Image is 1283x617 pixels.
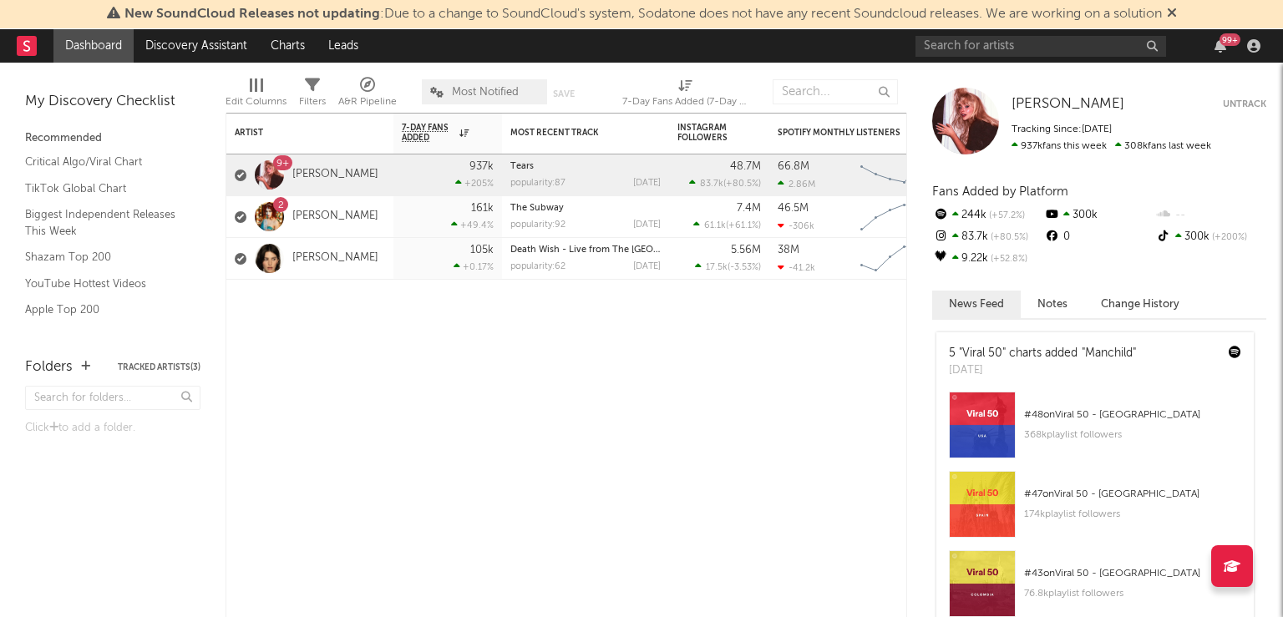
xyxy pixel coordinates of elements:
[633,179,661,188] div: [DATE]
[25,357,73,377] div: Folders
[1155,226,1266,248] div: 300k
[299,71,326,119] div: Filters
[317,29,370,63] a: Leads
[402,123,455,143] span: 7-Day Fans Added
[1024,484,1241,504] div: # 47 on Viral 50 - [GEOGRAPHIC_DATA]
[469,161,494,172] div: 937k
[730,263,758,272] span: -3.53 %
[633,262,661,271] div: [DATE]
[1024,425,1241,445] div: 368k playlist followers
[1220,33,1240,46] div: 99 +
[704,221,726,230] span: 61.1k
[226,92,287,112] div: Edit Columns
[25,153,184,171] a: Critical Algo/Viral Chart
[25,180,184,198] a: TikTok Global Chart
[454,261,494,272] div: +0.17 %
[932,205,1043,226] div: 244k
[1082,347,1136,359] a: "Manchild"
[988,233,1028,242] span: +80.5 %
[731,245,761,255] div: 5.56M
[1012,141,1211,151] span: 308k fans last week
[1209,233,1247,242] span: +200 %
[338,92,397,112] div: A&R Pipeline
[1021,291,1084,318] button: Notes
[932,185,1068,198] span: Fans Added by Platform
[134,29,259,63] a: Discovery Assistant
[118,363,200,372] button: Tracked Artists(3)
[124,8,1162,21] span: : Due to a change to SoundCloud's system, Sodatone does not have any recent Soundcloud releases. ...
[1215,39,1226,53] button: 99+
[1084,291,1196,318] button: Change History
[730,161,761,172] div: 48.7M
[124,8,380,21] span: New SoundCloud Releases not updating
[510,245,661,255] div: Death Wish - Live from The O2 Arena
[471,203,494,214] div: 161k
[853,238,928,280] svg: Chart title
[1024,564,1241,584] div: # 43 on Viral 50 - [GEOGRAPHIC_DATA]
[1024,504,1241,524] div: 174k playlist followers
[510,128,636,138] div: Most Recent Track
[1155,205,1266,226] div: --
[25,92,200,112] div: My Discovery Checklist
[700,180,723,189] span: 83.7k
[25,129,200,149] div: Recommended
[452,87,519,98] span: Most Notified
[633,220,661,230] div: [DATE]
[510,262,565,271] div: popularity: 62
[949,362,1136,379] div: [DATE]
[622,92,748,112] div: 7-Day Fans Added (7-Day Fans Added)
[510,179,565,188] div: popularity: 87
[1024,584,1241,604] div: 76.8k playlist followers
[510,162,534,171] a: Tears
[726,180,758,189] span: +80.5 %
[693,220,761,230] div: ( )
[292,251,378,266] a: [PERSON_NAME]
[338,71,397,119] div: A&R Pipeline
[986,211,1025,220] span: +57.2 %
[706,263,728,272] span: 17.5k
[510,204,564,213] a: The Subway
[235,128,360,138] div: Artist
[25,275,184,293] a: YouTube Hottest Videos
[677,123,736,143] div: Instagram Followers
[622,71,748,119] div: 7-Day Fans Added (7-Day Fans Added)
[778,262,815,273] div: -41.2k
[778,245,799,255] div: 38M
[226,71,287,119] div: Edit Columns
[25,327,184,346] a: Spotify Track Velocity Chart
[915,36,1166,57] input: Search for artists
[778,128,903,138] div: Spotify Monthly Listeners
[728,221,758,230] span: +61.1 %
[510,220,565,230] div: popularity: 92
[1223,96,1266,113] button: Untrack
[1012,124,1112,134] span: Tracking Since: [DATE]
[25,386,200,410] input: Search for folders...
[1012,96,1124,113] a: [PERSON_NAME]
[778,179,815,190] div: 2.86M
[778,220,814,231] div: -306k
[1043,226,1154,248] div: 0
[936,392,1254,471] a: #48onViral 50 - [GEOGRAPHIC_DATA]368kplaylist followers
[25,248,184,266] a: Shazam Top 200
[25,301,184,319] a: Apple Top 200
[778,161,809,172] div: 66.8M
[451,220,494,230] div: +49.4 %
[936,471,1254,550] a: #47onViral 50 - [GEOGRAPHIC_DATA]174kplaylist followers
[737,203,761,214] div: 7.4M
[932,248,1043,270] div: 9.22k
[299,92,326,112] div: Filters
[455,178,494,189] div: +205 %
[510,245,726,255] a: Death Wish - Live from The [GEOGRAPHIC_DATA]
[1167,8,1177,21] span: Dismiss
[259,29,317,63] a: Charts
[778,203,809,214] div: 46.5M
[1043,205,1154,226] div: 300k
[853,154,928,196] svg: Chart title
[853,196,928,238] svg: Chart title
[510,162,661,171] div: Tears
[689,178,761,189] div: ( )
[25,418,200,438] div: Click to add a folder.
[932,226,1043,248] div: 83.7k
[510,204,661,213] div: The Subway
[932,291,1021,318] button: News Feed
